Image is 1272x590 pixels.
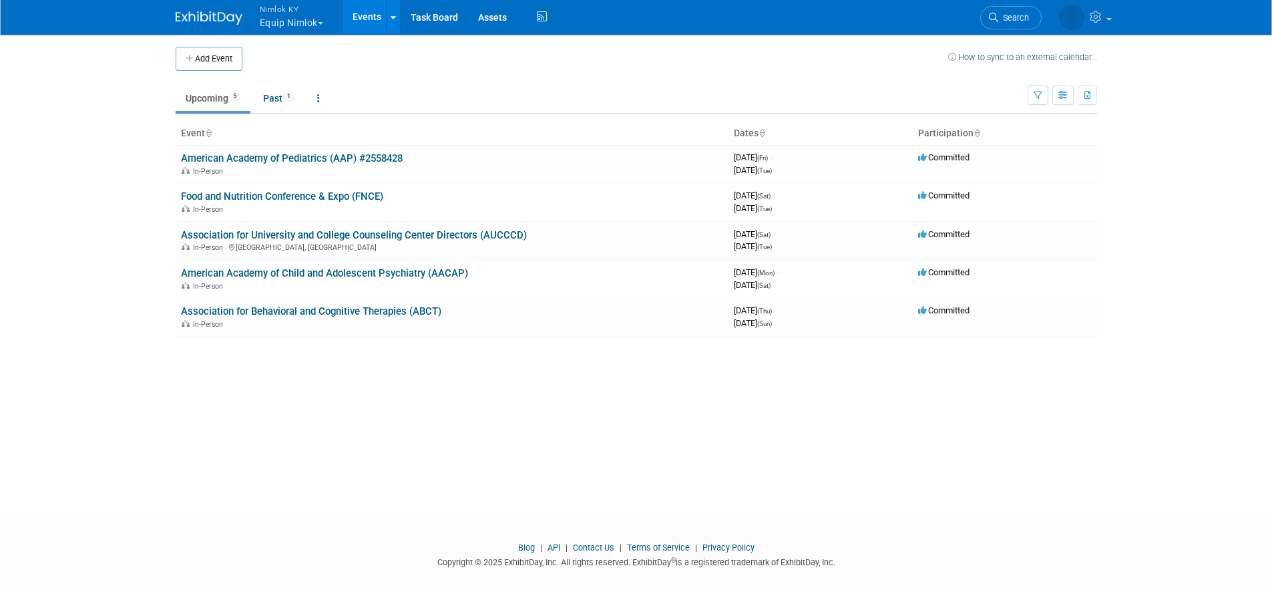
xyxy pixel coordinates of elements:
img: Dana Carroll [1059,5,1084,30]
span: [DATE] [734,241,772,251]
span: Committed [918,152,970,162]
a: Blog [518,543,535,553]
span: In-Person [193,243,227,252]
span: [DATE] [734,152,772,162]
span: 1 [283,92,294,102]
span: (Sat) [757,192,771,200]
button: Add Event [176,47,242,71]
img: In-Person Event [182,167,190,174]
span: [DATE] [734,267,779,277]
img: In-Person Event [182,282,190,289]
span: 5 [229,92,240,102]
span: [DATE] [734,165,772,175]
span: (Sat) [757,231,771,239]
a: How to sync to an external calendar... [948,52,1097,62]
a: American Academy of Pediatrics (AAP) #2558428 [181,152,403,164]
img: In-Person Event [182,205,190,212]
a: Food and Nutrition Conference & Expo (FNCE) [181,190,383,202]
span: (Fri) [757,154,768,162]
div: [GEOGRAPHIC_DATA], [GEOGRAPHIC_DATA] [181,241,723,252]
span: (Mon) [757,269,775,277]
span: - [773,229,775,239]
span: Committed [918,229,970,239]
img: In-Person Event [182,320,190,327]
span: (Sun) [757,320,772,327]
span: (Tue) [757,243,772,251]
a: American Academy of Child and Adolescent Psychiatry (AACAP) [181,267,468,279]
img: ExhibitDay [176,11,242,25]
span: Committed [918,190,970,200]
sup: ® [671,557,676,564]
a: Contact Us [573,543,614,553]
span: | [537,543,546,553]
span: (Thu) [757,307,772,315]
a: Sort by Start Date [759,128,765,138]
a: Privacy Policy [702,543,755,553]
a: Association for Behavioral and Cognitive Therapies (ABCT) [181,305,441,317]
span: [DATE] [734,318,772,328]
span: - [773,190,775,200]
span: Nimlok KY [260,2,323,16]
a: Sort by Event Name [205,128,212,138]
th: Dates [728,122,913,145]
span: - [777,267,779,277]
span: [DATE] [734,229,775,239]
a: Sort by Participation Type [974,128,980,138]
a: API [548,543,560,553]
span: Committed [918,267,970,277]
th: Participation [913,122,1097,145]
span: In-Person [193,167,227,176]
span: In-Person [193,320,227,329]
th: Event [176,122,728,145]
span: | [616,543,625,553]
span: [DATE] [734,203,772,213]
span: - [770,152,772,162]
img: In-Person Event [182,243,190,250]
a: Past1 [253,86,304,111]
span: Search [998,13,1029,23]
a: Upcoming5 [176,86,250,111]
a: Search [980,6,1042,29]
span: In-Person [193,205,227,214]
span: Committed [918,305,970,315]
a: Terms of Service [627,543,690,553]
a: Association for University and College Counseling Center Directors (AUCCCD) [181,229,527,241]
span: In-Person [193,282,227,291]
span: | [692,543,700,553]
span: (Tue) [757,205,772,212]
span: [DATE] [734,305,776,315]
span: [DATE] [734,190,775,200]
span: (Sat) [757,282,771,289]
span: - [774,305,776,315]
span: | [562,543,571,553]
span: (Tue) [757,167,772,174]
span: [DATE] [734,280,771,290]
